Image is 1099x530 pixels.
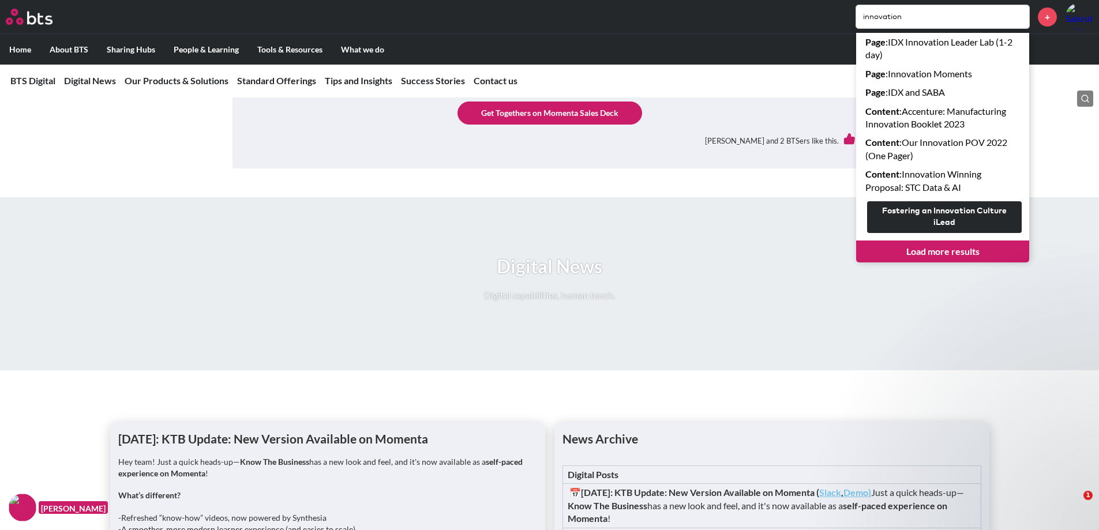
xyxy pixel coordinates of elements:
strong: , [841,487,843,498]
strong: Know The Business [568,500,647,511]
strong: Content [865,106,899,116]
strong: What’s different? [118,490,181,500]
td: Just a quick heads-up— has a new look and feel, and it's now available as a ! [562,484,981,528]
a: Content:Innovation Winning Proposal: STC Data & AI [856,165,1029,197]
a: Page:IDX Innovation Leader Lab (1-2 day) [856,33,1029,65]
strong: Page [865,36,886,47]
figcaption: [PERSON_NAME] [39,501,108,514]
h1: News Archive [562,430,981,447]
a: Digital News [64,75,116,86]
label: About BTS [40,35,97,65]
p: Digital capabilities, human touch. [484,289,615,302]
a: Standard Offerings [237,75,316,86]
a: Page:Innovation Moments [856,65,1029,83]
label: People & Learning [164,35,248,65]
p: Hey team! Just a quick heads-up— has a new look and feel, and it's now available as a ! [118,456,537,479]
h1: Digital News [484,254,615,280]
iframe: Intercom notifications message [868,283,1099,499]
a: Demo) [843,487,871,498]
a: Content:Accenture: Manufacturing Innovation Booklet 2023 [856,102,1029,134]
strong: Know The Business [240,457,309,467]
div: [PERSON_NAME] and 2 BTSers like this. [244,125,856,156]
a: Profile [1066,3,1093,31]
img: Saisruthi Chinta [1066,3,1093,31]
a: Get Togethers on Momenta Sales Deck [457,102,642,125]
strong: Demo [843,487,868,498]
strong: Page [865,87,886,97]
label: Sharing Hubs [97,35,164,65]
strong: Page [865,68,886,79]
strong: Content [865,168,899,179]
a: Success Stories [401,75,465,86]
a: BTS Digital [10,75,55,86]
a: Page:IDX and SABA [856,83,1029,102]
a: Our Products & Solutions [125,75,228,86]
a: Go home [6,9,74,25]
a: Content:Our Innovation POV 2022 (One Pager) [856,133,1029,165]
a: Contact us [474,75,517,86]
img: F [9,494,36,521]
label: What we do [332,35,393,65]
strong: Content [865,137,899,148]
strong: self-paced experience on Momenta [118,457,523,478]
span: 1 [1083,491,1093,500]
h1: [DATE]: KTB Update: New Version Available on Momenta [118,430,537,447]
img: BTS Logo [6,9,52,25]
a: Tips and Insights [325,75,392,86]
a: + [1038,7,1057,27]
iframe: Intercom live chat [1060,491,1087,518]
a: Load more results [856,240,1029,262]
button: Fostering an Innovation Culture iLead [867,201,1022,233]
strong: 📅[DATE]: KTB Update: New Version Available on Momenta ( [569,487,819,498]
a: Slack [819,487,841,498]
strong: Digital Posts [568,469,618,480]
label: Tools & Resources [248,35,332,65]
